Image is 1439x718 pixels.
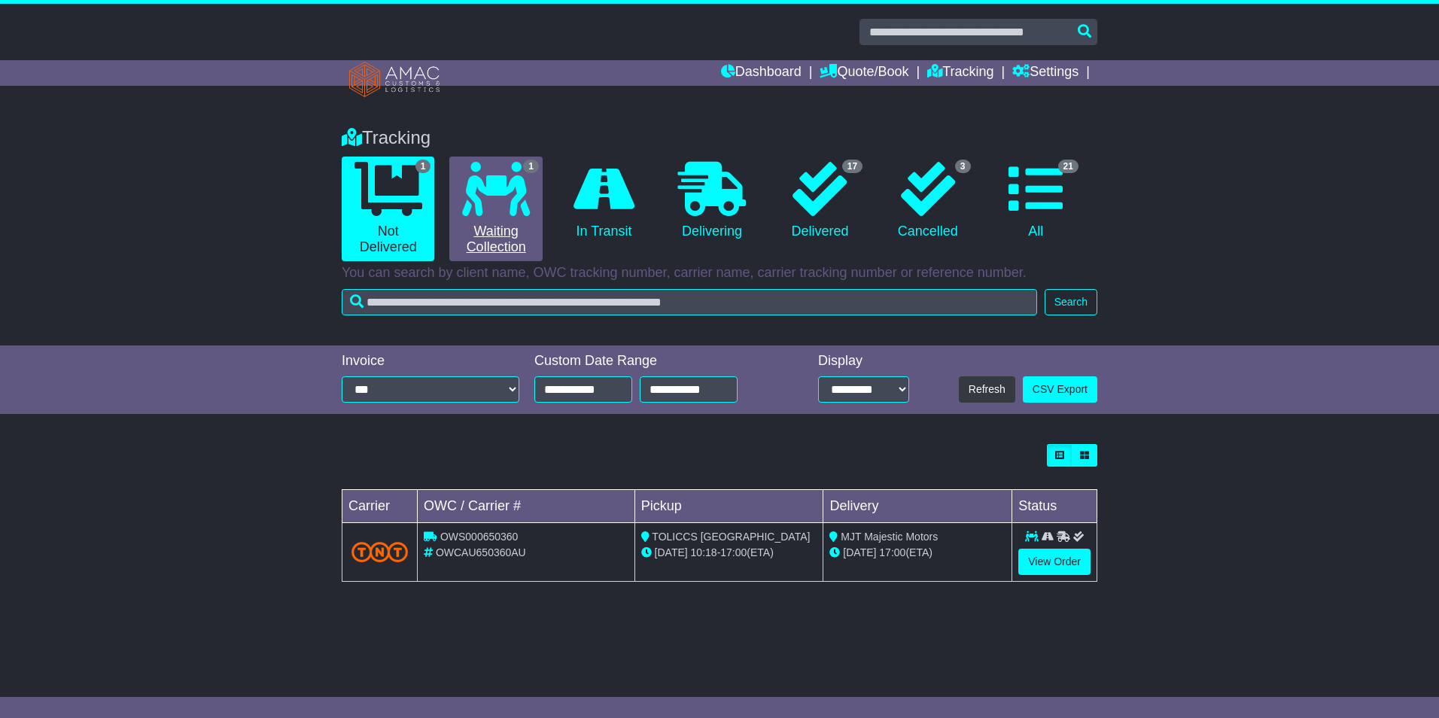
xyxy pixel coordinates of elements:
a: Dashboard [721,60,802,86]
td: Status [1012,490,1097,523]
td: OWC / Carrier # [418,490,635,523]
span: 1 [415,160,431,173]
span: MJT Majestic Motors [841,531,938,543]
div: - (ETA) [641,545,817,561]
a: Delivering [665,157,758,245]
span: 21 [1058,160,1078,173]
span: OWS000650360 [440,531,519,543]
td: Carrier [342,490,418,523]
span: 17:00 [879,546,905,558]
div: Tracking [334,127,1105,149]
a: 1 Waiting Collection [449,157,542,261]
span: 17:00 [720,546,747,558]
a: 1 Not Delivered [342,157,434,261]
div: Invoice [342,353,519,370]
span: OWCAU650360AU [436,546,526,558]
button: Search [1045,289,1097,315]
span: TOLICCS [GEOGRAPHIC_DATA] [652,531,810,543]
a: In Transit [558,157,650,245]
td: Delivery [823,490,1012,523]
div: Display [818,353,909,370]
span: 10:18 [691,546,717,558]
a: View Order [1018,549,1091,575]
span: 17 [842,160,862,173]
a: Settings [1012,60,1078,86]
a: 3 Cancelled [881,157,974,245]
div: Custom Date Range [534,353,776,370]
span: [DATE] [655,546,688,558]
p: You can search by client name, OWC tracking number, carrier name, carrier tracking number or refe... [342,265,1097,281]
a: Tracking [927,60,993,86]
a: Quote/Book [820,60,908,86]
a: CSV Export [1023,376,1097,403]
span: 1 [523,160,539,173]
img: TNT_Domestic.png [351,542,408,562]
button: Refresh [959,376,1015,403]
div: (ETA) [829,545,1005,561]
span: [DATE] [843,546,876,558]
span: 3 [955,160,971,173]
a: 17 Delivered [774,157,866,245]
a: 21 All [990,157,1082,245]
td: Pickup [634,490,823,523]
